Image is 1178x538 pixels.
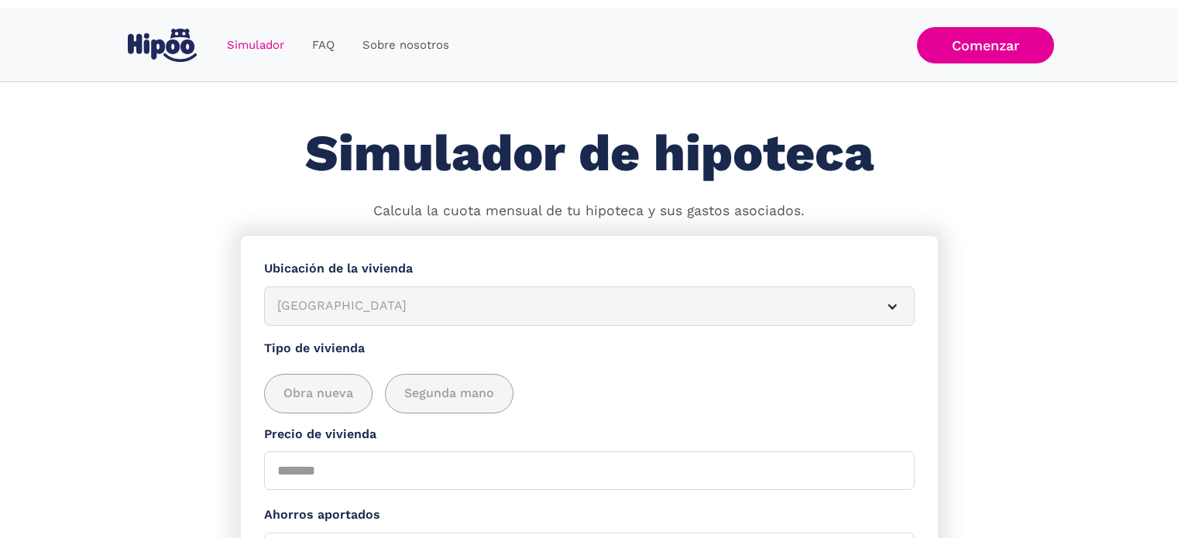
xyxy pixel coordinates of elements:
[264,339,915,358] label: Tipo de vivienda
[264,505,915,525] label: Ahorros aportados
[404,384,494,403] span: Segunda mano
[277,296,864,316] div: [GEOGRAPHIC_DATA]
[917,27,1054,63] a: Comenzar
[264,286,915,326] article: [GEOGRAPHIC_DATA]
[349,30,463,60] a: Sobre nosotros
[264,259,915,279] label: Ubicación de la vivienda
[264,374,915,413] div: add_description_here
[305,125,874,182] h1: Simulador de hipoteca
[264,425,915,444] label: Precio de vivienda
[283,384,353,403] span: Obra nueva
[213,30,298,60] a: Simulador
[373,201,805,221] p: Calcula la cuota mensual de tu hipoteca y sus gastos asociados.
[298,30,349,60] a: FAQ
[125,22,201,68] a: home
